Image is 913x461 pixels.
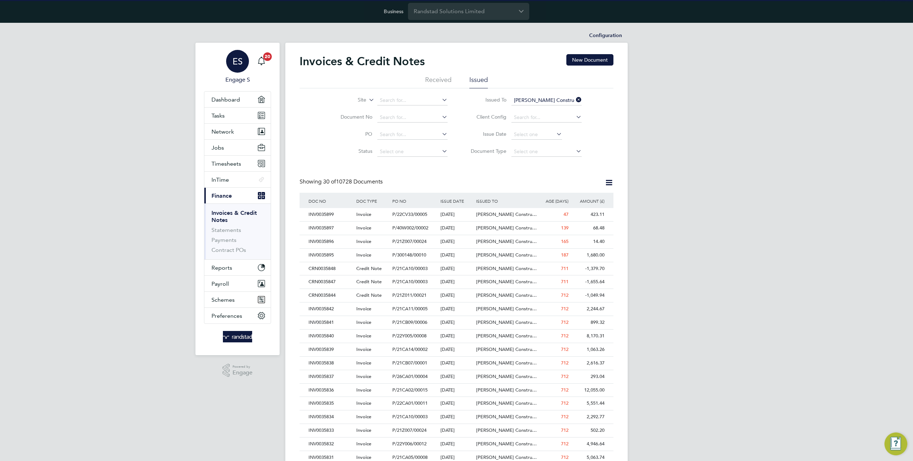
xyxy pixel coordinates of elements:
[356,292,382,298] span: Credit Note
[439,384,475,397] div: [DATE]
[356,373,371,379] span: Invoice
[307,424,355,437] div: INV0035833
[204,260,271,275] button: Reports
[384,8,403,15] label: Business
[356,279,382,285] span: Credit Note
[204,140,271,155] button: Jobs
[392,292,427,298] span: P/21Z011/00021
[356,238,371,244] span: Invoice
[476,292,537,298] span: [PERSON_NAME] Constru…
[223,331,253,342] img: randstad-logo-retina.png
[570,235,606,248] div: 14.40
[211,237,236,243] a: Payments
[356,454,371,460] span: Invoice
[561,292,568,298] span: 712
[392,225,428,231] span: P/40W002/00002
[570,249,606,262] div: 1,680.00
[356,414,371,420] span: Invoice
[391,193,438,209] div: PO NO
[439,370,475,383] div: [DATE]
[392,306,428,312] span: P/21CA11/00005
[511,130,562,140] input: Select one
[392,414,428,420] span: P/21CA10/00003
[439,193,475,209] div: ISSUE DATE
[211,227,241,233] a: Statements
[511,113,582,123] input: Search for...
[307,235,355,248] div: INV0035896
[589,29,622,43] li: Configuration
[476,279,537,285] span: [PERSON_NAME] Constru…
[439,289,475,302] div: [DATE]
[439,343,475,356] div: [DATE]
[476,346,537,352] span: [PERSON_NAME] Constru…
[356,225,371,231] span: Invoice
[323,178,336,185] span: 30 of
[307,357,355,370] div: INV0035838
[307,222,355,235] div: INV0035897
[211,296,235,303] span: Schemes
[307,330,355,343] div: INV0035840
[476,387,537,393] span: [PERSON_NAME] Constru…
[195,43,280,355] nav: Main navigation
[307,370,355,383] div: INV0035837
[204,292,271,307] button: Schemes
[331,148,372,154] label: Status
[561,333,568,339] span: 712
[211,209,257,223] a: Invoices & Credit Notes
[356,400,371,406] span: Invoice
[465,114,506,120] label: Client Config
[211,176,229,183] span: InTime
[570,208,606,221] div: 423.11
[204,276,271,291] button: Payroll
[439,275,475,289] div: [DATE]
[204,50,271,84] a: ESEngage S
[476,400,537,406] span: [PERSON_NAME] Constru…
[465,97,506,103] label: Issued To
[307,249,355,262] div: INV0035895
[300,54,425,68] h2: Invoices & Credit Notes
[204,76,271,84] span: Engage S
[392,319,427,325] span: P/21CB09/00006
[233,57,243,66] span: ES
[570,222,606,235] div: 68.48
[439,330,475,343] div: [DATE]
[566,54,613,66] button: New Document
[561,454,568,460] span: 712
[211,96,240,103] span: Dashboard
[211,264,232,271] span: Reports
[356,427,371,433] span: Invoice
[331,131,372,137] label: PO
[211,128,234,135] span: Network
[211,280,229,287] span: Payroll
[476,225,537,231] span: [PERSON_NAME] Constru…
[307,316,355,329] div: INV0035841
[570,437,606,451] div: 4,946.64
[307,343,355,356] div: INV0035839
[439,424,475,437] div: [DATE]
[561,238,568,244] span: 165
[392,346,428,352] span: P/21CA14/00002
[561,441,568,447] span: 712
[377,147,448,157] input: Select one
[474,193,534,209] div: ISSUED TO
[561,387,568,393] span: 712
[392,211,427,217] span: P/22CV33/00005
[561,360,568,366] span: 712
[561,319,568,325] span: 712
[356,360,371,366] span: Invoice
[511,147,582,157] input: Select one
[476,427,537,433] span: [PERSON_NAME] Constru…
[307,208,355,221] div: INV0035899
[570,330,606,343] div: 8,170.31
[204,172,271,187] button: InTime
[561,427,568,433] span: 712
[377,95,448,105] input: Search for...
[476,252,537,258] span: [PERSON_NAME] Constru…
[392,252,426,258] span: P/300148/00010
[325,97,366,104] label: Site
[570,275,606,289] div: -1,655.64
[307,262,355,275] div: CRN0035848
[204,308,271,323] button: Preferences
[392,265,428,271] span: P/21CA10/00003
[307,397,355,410] div: INV0035835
